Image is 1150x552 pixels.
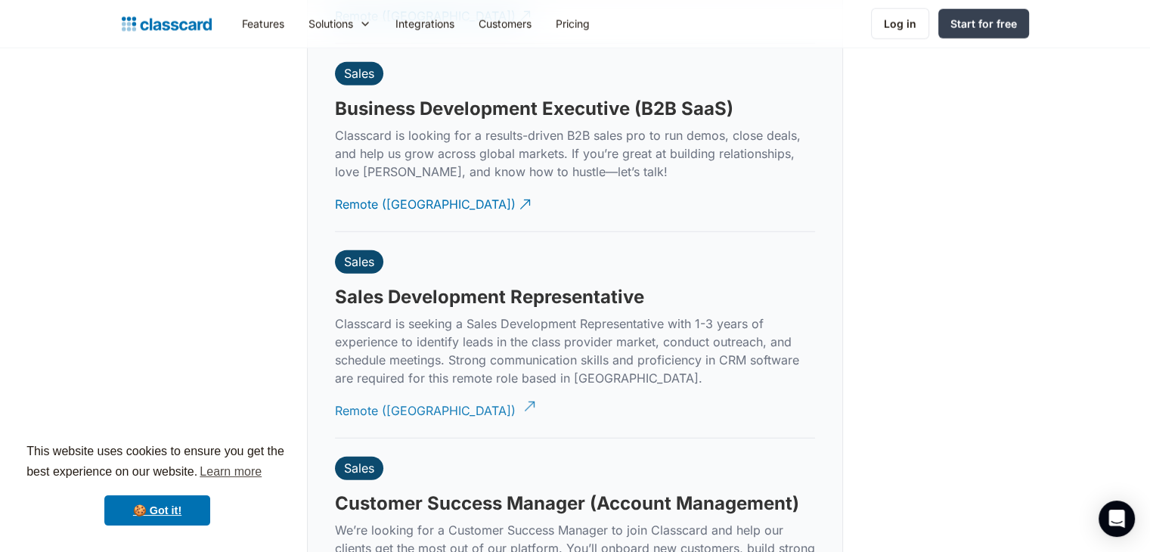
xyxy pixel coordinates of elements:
div: Sales [344,461,374,476]
a: Start for free [938,9,1029,39]
h3: Customer Success Manager (Account Management) [335,492,799,515]
a: dismiss cookie message [104,495,210,526]
a: Remote ([GEOGRAPHIC_DATA]) [335,184,533,225]
div: Start for free [950,16,1017,32]
h3: Sales Development Representative [335,286,644,309]
a: Pricing [544,7,602,41]
div: Solutions [308,16,353,32]
div: Open Intercom Messenger [1099,501,1135,537]
p: Classcard is looking for a results-driven B2B sales pro to run demos, close deals, and help us gr... [335,126,815,181]
div: Sales [344,66,374,81]
a: Remote ([GEOGRAPHIC_DATA]) [335,390,533,432]
div: Remote ([GEOGRAPHIC_DATA]) [335,390,516,420]
div: Solutions [296,7,383,41]
a: Customers [467,7,544,41]
a: Log in [871,8,929,39]
div: Log in [884,16,916,32]
a: Features [230,7,296,41]
h3: Business Development Executive (B2B SaaS) [335,98,733,120]
a: learn more about cookies [197,461,264,483]
span: This website uses cookies to ensure you get the best experience on our website. [26,442,288,483]
div: Sales [344,254,374,269]
a: Integrations [383,7,467,41]
p: Classcard is seeking a Sales Development Representative with 1-3 years of experience to identify ... [335,315,815,387]
div: Remote ([GEOGRAPHIC_DATA]) [335,184,516,213]
div: cookieconsent [12,428,302,540]
a: home [122,14,212,35]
